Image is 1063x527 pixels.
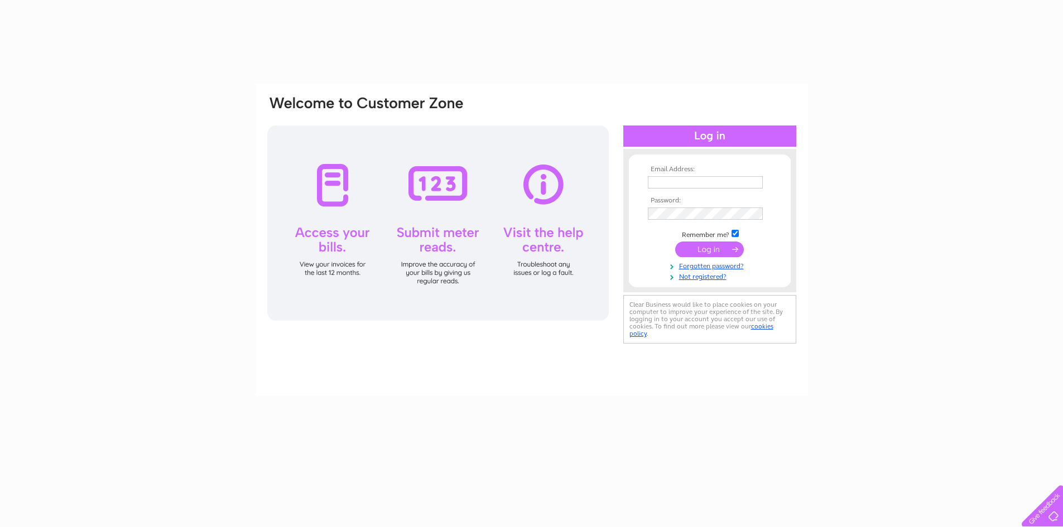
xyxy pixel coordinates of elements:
[648,260,775,270] a: Forgotten password?
[623,295,796,344] div: Clear Business would like to place cookies on your computer to improve your experience of the sit...
[645,166,775,173] th: Email Address:
[648,270,775,281] a: Not registered?
[629,322,773,337] a: cookies policy
[645,197,775,205] th: Password:
[675,241,744,257] input: Submit
[645,228,775,239] td: Remember me?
